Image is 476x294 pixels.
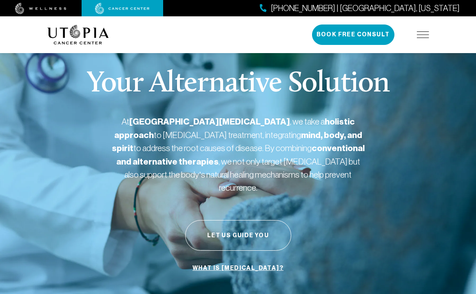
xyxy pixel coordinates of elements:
p: At , we take a to [MEDICAL_DATA] treatment, integrating to address the root causes of disease. By... [112,115,365,194]
button: Let Us Guide You [185,220,291,251]
a: What is [MEDICAL_DATA]? [190,261,286,276]
strong: [GEOGRAPHIC_DATA][MEDICAL_DATA] [129,116,290,127]
span: [PHONE_NUMBER] | [GEOGRAPHIC_DATA], [US_STATE] [271,2,460,14]
strong: holistic approach [114,116,355,140]
img: cancer center [95,3,150,14]
button: Book Free Consult [312,24,394,45]
img: icon-hamburger [417,31,429,38]
strong: conventional and alternative therapies [116,143,365,167]
p: Your Alternative Solution [86,69,390,99]
img: wellness [15,3,66,14]
a: [PHONE_NUMBER] | [GEOGRAPHIC_DATA], [US_STATE] [260,2,460,14]
img: logo [47,25,109,45]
